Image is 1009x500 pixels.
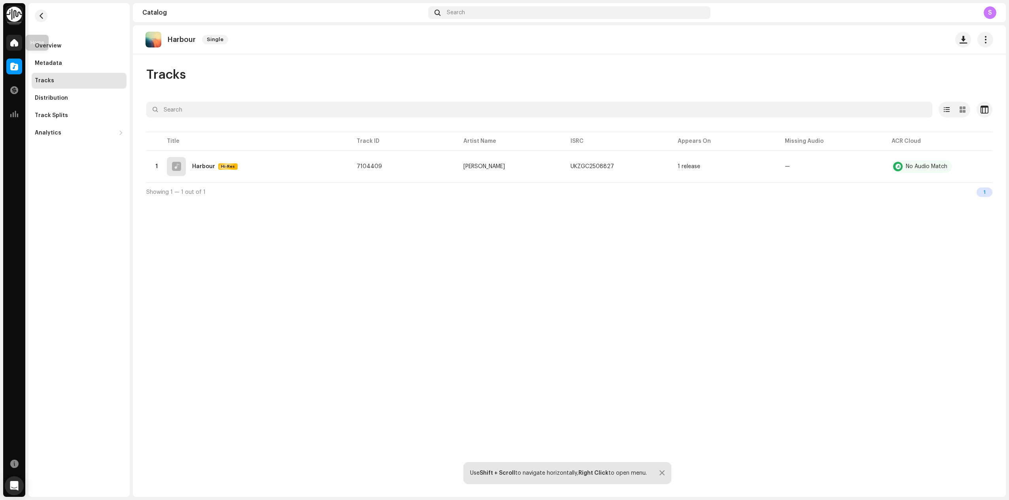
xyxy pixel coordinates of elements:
[35,60,62,66] div: Metadata
[480,470,515,476] strong: Shift + Scroll
[785,164,879,169] re-a-table-badge: —
[35,43,61,49] div: Overview
[578,470,608,476] strong: Right Click
[219,164,237,169] span: Hi-Res
[6,6,22,22] img: 0f74c21f-6d1c-4dbc-9196-dbddad53419e
[35,78,54,84] div: Tracks
[145,32,161,47] img: 32e1cd38-3ddc-4ac0-ab57-b99953ac35c2
[32,108,127,123] re-m-nav-item: Track Splits
[32,55,127,71] re-m-nav-item: Metadata
[35,112,68,119] div: Track Splits
[463,164,505,169] div: [PERSON_NAME]
[32,125,127,141] re-m-nav-dropdown: Analytics
[142,9,425,16] div: Catalog
[146,189,206,195] span: Showing 1 — 1 out of 1
[357,164,382,169] span: 7104409
[678,164,772,169] span: 1 release
[32,90,127,106] re-m-nav-item: Distribution
[447,9,465,16] span: Search
[168,36,196,44] p: Harbour
[192,164,215,169] div: Harbour
[5,476,24,495] div: Open Intercom Messenger
[32,73,127,89] re-m-nav-item: Tracks
[146,67,186,83] span: Tracks
[571,164,614,169] div: UKZGC2508827
[146,102,932,117] input: Search
[906,164,947,169] div: No Audio Match
[470,470,647,476] div: Use to navigate horizontally, to open menu.
[463,164,558,169] span: Simon Wester
[977,187,992,197] div: 1
[678,164,700,169] div: 1 release
[984,6,996,19] div: S
[35,95,68,101] div: Distribution
[35,130,61,136] div: Analytics
[32,38,127,54] re-m-nav-item: Overview
[202,35,228,44] span: Single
